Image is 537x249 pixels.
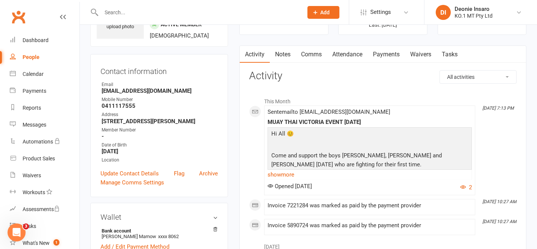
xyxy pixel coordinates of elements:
[102,111,218,118] div: Address
[23,71,44,77] div: Calendar
[249,94,517,106] li: This Month
[23,105,41,111] div: Reports
[269,129,470,140] p: Hi All 😊
[23,240,50,246] div: What's New
[102,142,218,149] div: Date of Birth
[23,206,60,212] div: Assessments
[23,88,46,94] div: Payments
[102,148,218,155] strong: [DATE]
[10,133,79,150] a: Automations
[10,184,79,201] a: Workouts
[269,151,470,171] p: Come and support the boys [PERSON_NAME], [PERSON_NAME] and [PERSON_NAME] [DATE] who are fighting ...
[100,178,164,187] a: Manage Comms Settings
[102,157,218,164] div: Location
[102,127,218,134] div: Member Number
[370,4,391,21] span: Settings
[455,6,493,12] div: Deonie Insaro
[23,37,49,43] div: Dashboard
[482,199,516,204] i: [DATE] 10:27 AM
[102,118,218,125] strong: [STREET_ADDRESS][PERSON_NAME]
[482,106,514,111] i: [DATE] 7:13 PM
[158,234,179,239] span: xxxx 8062
[102,96,218,103] div: Mobile Number
[268,119,472,125] div: MUAY THAI VICTORIA EVENT [DATE]
[10,66,79,83] a: Calendar
[327,46,368,63] a: Attendance
[100,169,159,178] a: Update Contact Details
[23,122,46,128] div: Messages
[436,5,451,20] div: DI
[102,228,214,234] strong: Bank account
[455,12,493,19] div: KO.1 MT Pty Ltd
[53,239,59,246] span: 1
[100,64,218,75] h3: Contact information
[102,88,218,94] strong: [EMAIL_ADDRESS][DOMAIN_NAME]
[102,81,218,88] div: Email
[249,70,517,82] h3: Activity
[10,167,79,184] a: Waivers
[10,49,79,66] a: People
[23,189,45,195] div: Workouts
[10,218,79,235] a: Tasks
[23,172,41,178] div: Waivers
[100,227,218,240] li: [PERSON_NAME] Marnow
[23,223,36,229] div: Tasks
[268,222,472,229] div: Invoice 5890724 was marked as paid by the payment provider
[10,100,79,116] a: Reports
[10,32,79,49] a: Dashboard
[268,202,472,209] div: Invoice 7221284 was marked as paid by the payment provider
[174,169,184,178] a: Flag
[268,169,472,180] a: show more
[102,133,218,140] strong: -
[99,7,298,18] input: Search...
[10,83,79,100] a: Payments
[10,150,79,167] a: Product Sales
[307,6,339,19] button: Add
[460,183,472,192] button: 2
[199,169,218,178] a: Archive
[100,213,218,221] h3: Wallet
[8,223,26,241] iframe: Intercom live chat
[9,8,28,26] a: Clubworx
[482,219,516,224] i: [DATE] 10:27 AM
[296,46,327,63] a: Comms
[321,9,330,15] span: Add
[270,46,296,63] a: Notes
[240,46,270,63] a: Activity
[268,109,390,115] span: Sent email to [EMAIL_ADDRESS][DOMAIN_NAME]
[368,46,405,63] a: Payments
[437,46,463,63] a: Tasks
[102,103,218,109] strong: 0411117555
[23,223,29,229] span: 3
[23,139,53,145] div: Automations
[23,54,40,60] div: People
[10,116,79,133] a: Messages
[10,201,79,218] a: Assessments
[405,46,437,63] a: Waivers
[268,183,312,190] span: Opened [DATE]
[23,155,55,161] div: Product Sales
[150,32,209,39] span: [DEMOGRAPHIC_DATA]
